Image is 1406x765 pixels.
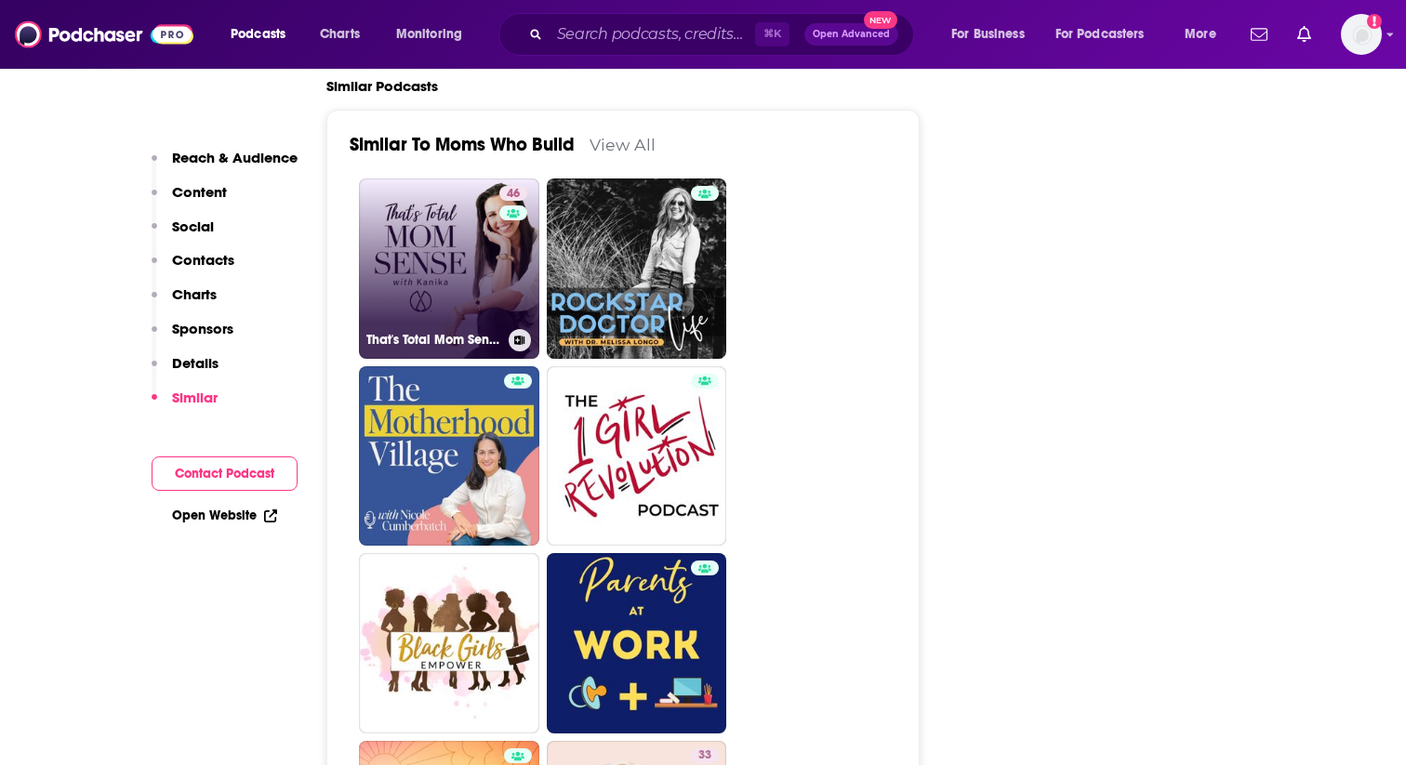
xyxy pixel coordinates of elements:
[951,21,1025,47] span: For Business
[320,21,360,47] span: Charts
[507,185,520,204] span: 46
[359,178,539,359] a: 46That's Total Mom Sense
[152,149,298,183] button: Reach & Audience
[152,183,227,218] button: Content
[15,17,193,52] img: Podchaser - Follow, Share and Rate Podcasts
[691,748,719,763] a: 33
[516,13,932,56] div: Search podcasts, credits, & more...
[172,389,218,406] p: Similar
[1172,20,1240,49] button: open menu
[231,21,285,47] span: Podcasts
[698,746,711,765] span: 33
[172,218,214,235] p: Social
[383,20,486,49] button: open menu
[308,20,371,49] a: Charts
[152,354,219,389] button: Details
[152,218,214,252] button: Social
[152,389,218,423] button: Similar
[218,20,310,49] button: open menu
[864,11,897,29] span: New
[938,20,1048,49] button: open menu
[1341,14,1382,55] button: Show profile menu
[152,456,298,491] button: Contact Podcast
[590,135,656,154] a: View All
[755,22,789,46] span: ⌘ K
[152,320,233,354] button: Sponsors
[1043,20,1172,49] button: open menu
[350,133,575,156] a: Similar To Moms Who Build
[172,149,298,166] p: Reach & Audience
[499,186,527,201] a: 46
[172,320,233,337] p: Sponsors
[1341,14,1382,55] img: User Profile
[804,23,898,46] button: Open AdvancedNew
[1243,19,1275,50] a: Show notifications dropdown
[396,21,462,47] span: Monitoring
[172,285,217,303] p: Charts
[1367,14,1382,29] svg: Add a profile image
[1055,21,1145,47] span: For Podcasters
[152,285,217,320] button: Charts
[366,332,501,348] h3: That's Total Mom Sense
[152,251,234,285] button: Contacts
[172,508,277,523] a: Open Website
[172,183,227,201] p: Content
[1341,14,1382,55] span: Logged in as rgertner
[1185,21,1216,47] span: More
[172,251,234,269] p: Contacts
[326,77,438,95] h2: Similar Podcasts
[172,354,219,372] p: Details
[813,30,890,39] span: Open Advanced
[1290,19,1319,50] a: Show notifications dropdown
[550,20,755,49] input: Search podcasts, credits, & more...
